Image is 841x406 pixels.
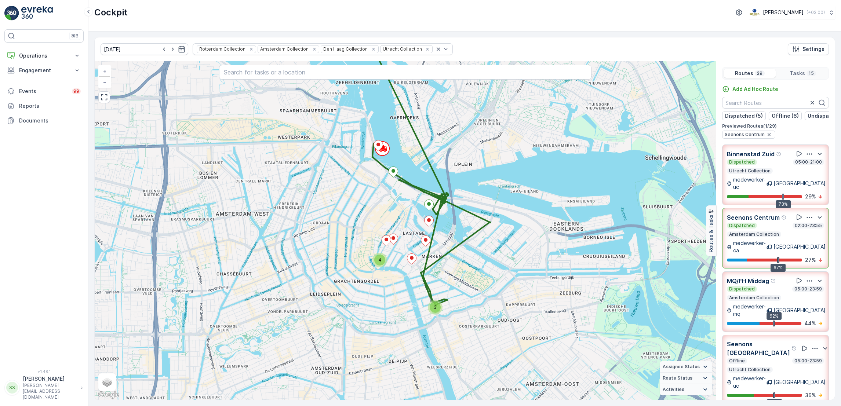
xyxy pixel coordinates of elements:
[727,213,780,222] p: Seenons Centrum
[776,200,791,208] div: 73%
[771,264,786,272] div: 67%
[722,123,829,129] p: Previewed Routes ( 1 / 29 )
[728,295,780,301] p: Amsterdam Collection
[4,99,84,113] a: Reports
[773,307,826,314] p: [GEOGRAPHIC_DATA]
[794,159,823,165] p: 05:00-21:00
[756,70,763,76] p: 29
[707,215,715,252] p: Routes & Tasks
[4,375,84,400] button: SS[PERSON_NAME][PERSON_NAME][EMAIL_ADDRESS][DOMAIN_NAME]
[19,67,69,74] p: Engagement
[794,286,823,292] p: 05:00-23:59
[378,257,381,263] span: 4
[321,45,369,52] div: Den Haag Collection
[99,77,110,88] a: Zoom Out
[23,383,77,400] p: [PERSON_NAME][EMAIL_ADDRESS][DOMAIN_NAME]
[4,113,84,128] a: Documents
[735,70,753,77] p: Routes
[749,6,835,19] button: [PERSON_NAME](+02:00)
[4,63,84,78] button: Engagement
[733,239,767,254] p: medewerker-ca
[310,46,318,52] div: Remove Amsterdam Collection
[23,375,77,383] p: [PERSON_NAME]
[663,364,700,370] span: Assignee Status
[773,243,826,250] p: [GEOGRAPHIC_DATA]
[728,286,756,292] p: Dispatched
[808,70,815,76] p: 15
[101,43,188,55] input: dd/mm/yyyy
[807,10,825,15] p: ( +02:00 )
[219,65,592,80] input: Search for tasks or a location
[794,223,823,228] p: 02:00-23:55
[660,361,712,373] summary: Assignee Status
[727,277,769,285] p: MQ/FH Middag
[197,45,247,52] div: Rotterdam Collection
[4,48,84,63] button: Operations
[802,45,824,53] p: Settings
[97,390,121,400] a: Open this area in Google Maps (opens a new window)
[733,375,767,389] p: medewerker-uc
[369,46,378,52] div: Remove Den Haag Collection
[725,132,765,138] span: Seenons Centrum
[805,392,816,399] p: 36 %
[749,8,760,17] img: basis-logo_rgb2x.png
[728,159,756,165] p: Dispatched
[4,369,84,374] span: v 1.48.1
[428,300,443,315] div: 3
[788,43,829,55] button: Settings
[728,367,771,373] p: Utrecht Collection
[423,46,432,52] div: Remove Utrecht Collection
[790,70,805,77] p: Tasks
[19,102,81,110] p: Reports
[725,112,763,120] p: Dispatched (5)
[773,378,826,386] p: [GEOGRAPHIC_DATA]
[73,88,79,94] p: 99
[663,387,684,392] span: Activities
[794,358,823,364] p: 05:00-23:59
[103,79,107,85] span: −
[728,223,756,228] p: Dispatched
[247,46,255,52] div: Remove Rotterdam Collection
[99,374,115,390] a: Layers
[805,256,816,264] p: 27 %
[727,340,790,357] p: Seenons [GEOGRAPHIC_DATA]
[258,45,310,52] div: Amsterdam Collection
[728,231,780,237] p: Amsterdam Collection
[660,373,712,384] summary: Route Status
[727,150,775,158] p: Binnenstad Zuid
[19,117,81,124] p: Documents
[773,180,826,187] p: [GEOGRAPHIC_DATA]
[772,112,799,120] p: Offline (6)
[776,151,782,157] div: Help Tooltip Icon
[372,253,387,267] div: 4
[781,215,787,220] div: Help Tooltip Icon
[434,304,437,310] span: 3
[732,85,778,93] p: Add Ad Hoc Route
[4,84,84,99] a: Events99
[769,111,802,120] button: Offline (6)
[381,45,423,52] div: Utrecht Collection
[94,7,128,18] p: Cockpit
[733,176,767,191] p: medewerker-uc
[722,97,829,109] input: Search Routes
[804,320,816,327] p: 44 %
[71,33,79,39] p: ⌘B
[6,382,18,394] div: SS
[103,68,106,74] span: +
[763,9,804,16] p: [PERSON_NAME]
[728,168,771,174] p: Utrecht Collection
[663,375,692,381] span: Route Status
[19,88,68,95] p: Events
[733,303,767,318] p: medewerker-mq
[99,66,110,77] a: Zoom In
[767,312,782,320] div: 62%
[19,52,69,59] p: Operations
[4,6,19,21] img: logo
[722,111,766,120] button: Dispatched (5)
[791,345,797,351] div: Help Tooltip Icon
[728,358,746,364] p: Offline
[660,384,712,395] summary: Activities
[771,278,776,284] div: Help Tooltip Icon
[805,193,816,200] p: 29 %
[97,390,121,400] img: Google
